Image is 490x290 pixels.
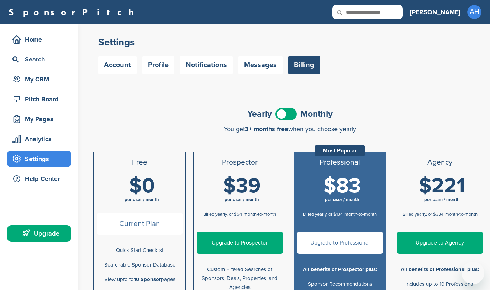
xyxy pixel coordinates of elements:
span: Yearly [247,109,272,118]
a: [PERSON_NAME] [410,4,460,20]
p: Sponsor Recommendations [297,280,383,289]
a: Messages [238,56,283,74]
div: Upgrade [11,227,71,240]
span: $0 [129,173,155,198]
span: month-to-month [445,211,478,217]
span: AH [467,5,481,19]
span: Current Plan [97,213,183,235]
span: Billed yearly, or $134 [303,211,343,217]
span: Billed yearly, or $54 [203,211,242,217]
span: $221 [419,173,465,198]
a: My CRM [7,71,71,87]
b: 10 Sponsor [134,276,161,283]
span: $83 [323,173,361,198]
a: Pitch Board [7,91,71,107]
iframe: Button to launch messaging window [462,262,484,284]
h2: Settings [98,36,481,49]
a: Home [7,31,71,48]
h3: Free [97,158,183,167]
h3: Prospector [197,158,283,167]
a: Upgrade to Professional [297,232,383,254]
div: Home [11,33,71,46]
div: Analytics [11,133,71,145]
a: My Pages [7,111,71,127]
a: Notifications [180,56,233,74]
span: Billed yearly, or $334 [402,211,443,217]
span: Monthly [300,109,333,118]
h3: Agency [397,158,483,167]
div: Help Center [11,172,71,185]
p: Searchable Sponsor Database [97,261,183,269]
b: All benefits of Professional plus: [401,266,479,273]
span: $39 [223,173,260,198]
div: Pitch Board [11,93,71,106]
h3: Professional [297,158,383,167]
a: Analytics [7,131,71,147]
span: per user / month [125,197,159,203]
span: month-to-month [344,211,377,217]
p: View upto to pages [97,275,183,284]
a: Search [7,51,71,68]
span: 3+ months free [245,125,288,133]
div: Search [11,53,71,66]
span: per team / month [424,197,460,203]
a: Account [98,56,137,74]
span: per user / month [325,197,359,203]
span: month-to-month [244,211,276,217]
a: Billing [288,56,320,74]
div: My Pages [11,113,71,125]
a: Settings [7,151,71,167]
a: SponsorPitch [9,7,138,17]
a: Help Center [7,171,71,187]
div: You get when you choose yearly [93,125,486,133]
a: Upgrade to Agency [397,232,483,254]
div: Settings [11,152,71,165]
div: My CRM [11,73,71,86]
a: Upgrade [7,225,71,242]
span: per user / month [225,197,259,203]
p: Quick Start Checklist [97,246,183,255]
div: Most Popular [315,145,365,156]
h3: [PERSON_NAME] [410,7,460,17]
a: Profile [142,56,174,74]
b: All benefits of Prospector plus: [303,266,377,273]
a: Upgrade to Prospector [197,232,283,254]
